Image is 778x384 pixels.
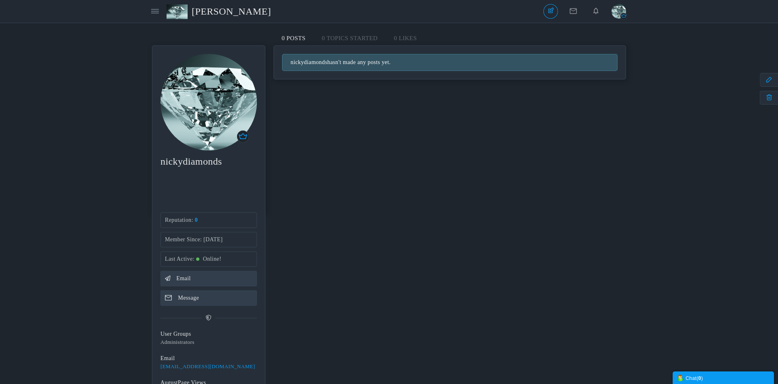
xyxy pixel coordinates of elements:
a: [PERSON_NAME] [167,2,277,21]
span: 0 [282,35,285,41]
span: Likes [399,35,417,41]
span: User Groups [160,330,257,338]
span: [PERSON_NAME] [192,2,277,21]
a: 0 Likes [386,31,425,45]
span: Administrators [160,339,194,345]
a: 0 Topics Started [314,31,386,45]
span: Email [160,355,175,361]
span: Online! [203,256,222,262]
img: crop_-2.jpg [611,4,626,19]
div: Chat [677,373,770,382]
span: Member Since [165,236,203,242]
a: [EMAIL_ADDRESS][DOMAIN_NAME] [160,363,255,369]
span: hasn't made any posts yet [327,59,389,65]
span: 0 [394,35,397,41]
a: 0 Posts [274,31,314,45]
time: Aug 11, 2025 5:43 PM [203,236,223,242]
span: Email [176,275,190,281]
strong: 0 [698,375,701,381]
img: icon.jpg [167,4,192,19]
span: 0 [322,35,325,41]
span: Topics Started [327,35,378,41]
span: Message [178,295,199,301]
span: nickydiamonds [160,154,257,168]
a: 0 [195,217,198,223]
span: 1754898199 [203,236,223,242]
span: Posts [286,35,306,41]
div: nickydiamonds . [282,54,618,71]
span: ( ) [697,375,703,381]
span: Reputation [165,217,195,223]
span: Last Active [165,256,196,262]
